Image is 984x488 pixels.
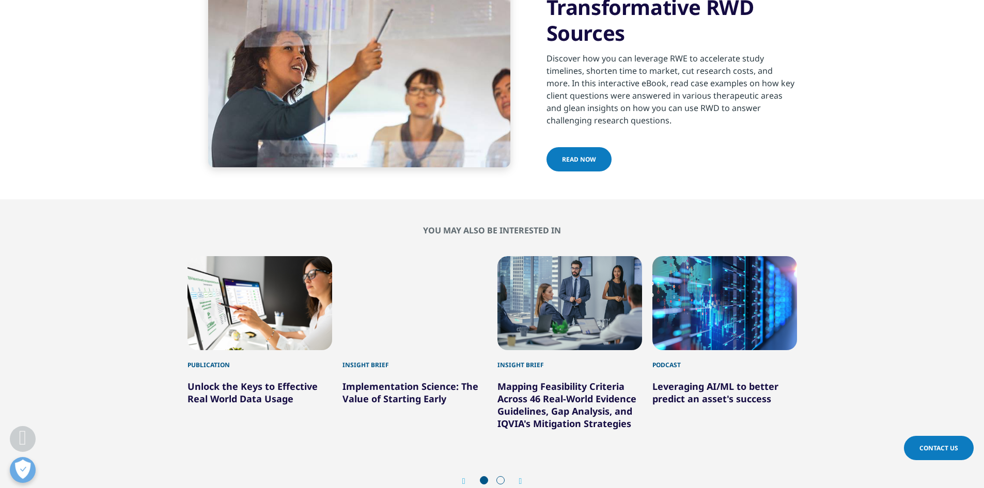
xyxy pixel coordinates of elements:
a: Implementation Science: The Value of Starting Early [342,380,478,405]
a: Read Now [546,147,612,171]
span: Read Now [562,155,596,164]
div: Next slide [509,476,522,486]
div: 1 / 6 [188,256,332,430]
a: Leveraging AI/ML to better predict an asset's success [652,380,778,405]
div: Previous slide [462,476,476,486]
a: Mapping Feasibility Criteria Across 46 Real-World Evidence Guidelines, Gap Analysis, and IQVIA's ... [497,380,636,430]
div: Insight Brief [342,350,487,370]
h2: You may also be interested in [188,225,797,235]
div: 4 / 6 [652,256,797,430]
a: Contact Us [904,436,974,460]
button: Open Preferences [10,457,36,483]
div: Podcast [652,350,797,370]
div: Discover how you can leverage RWE to accelerate study timelines, shorten time to market, cut rese... [546,46,797,127]
div: 3 / 6 [497,256,642,430]
span: Contact Us [919,444,958,452]
div: Insight Brief [497,350,642,370]
div: 2 / 6 [342,256,487,430]
div: Publication [188,350,332,370]
a: Unlock the Keys to Effective Real World Data Usage [188,380,318,405]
